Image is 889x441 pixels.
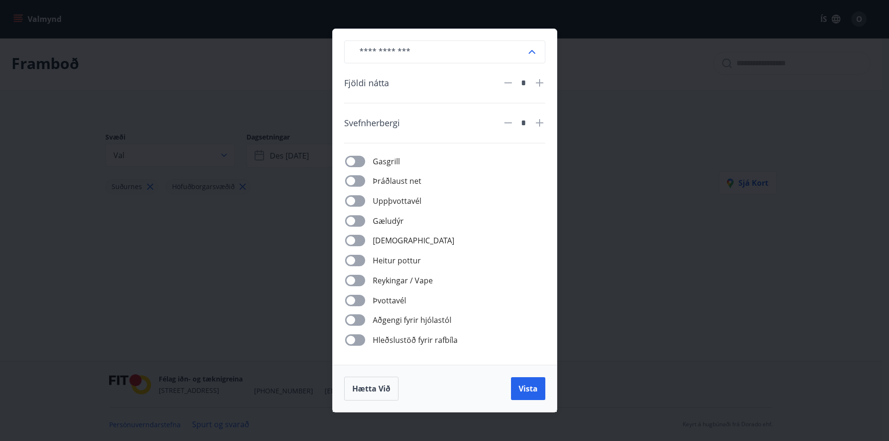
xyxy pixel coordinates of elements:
span: Heitur pottur [373,255,421,266]
span: Gæludýr [373,215,404,227]
span: Hætta við [352,383,390,394]
span: Uppþvottavél [373,195,421,207]
span: Gasgrill [373,156,400,167]
span: Þráðlaust net [373,175,421,187]
button: Hætta við [344,377,399,401]
span: Vista [519,383,538,394]
span: Aðgengi fyrir hjólastól [373,314,451,326]
button: Vista [511,377,545,400]
span: Reykingar / Vape [373,275,433,286]
span: Þvottavél [373,295,406,306]
span: Fjöldi nátta [344,77,389,89]
span: Hleðslustöð fyrir rafbíla [373,334,458,346]
span: Svefnherbergi [344,117,400,129]
span: [DEMOGRAPHIC_DATA] [373,235,454,246]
